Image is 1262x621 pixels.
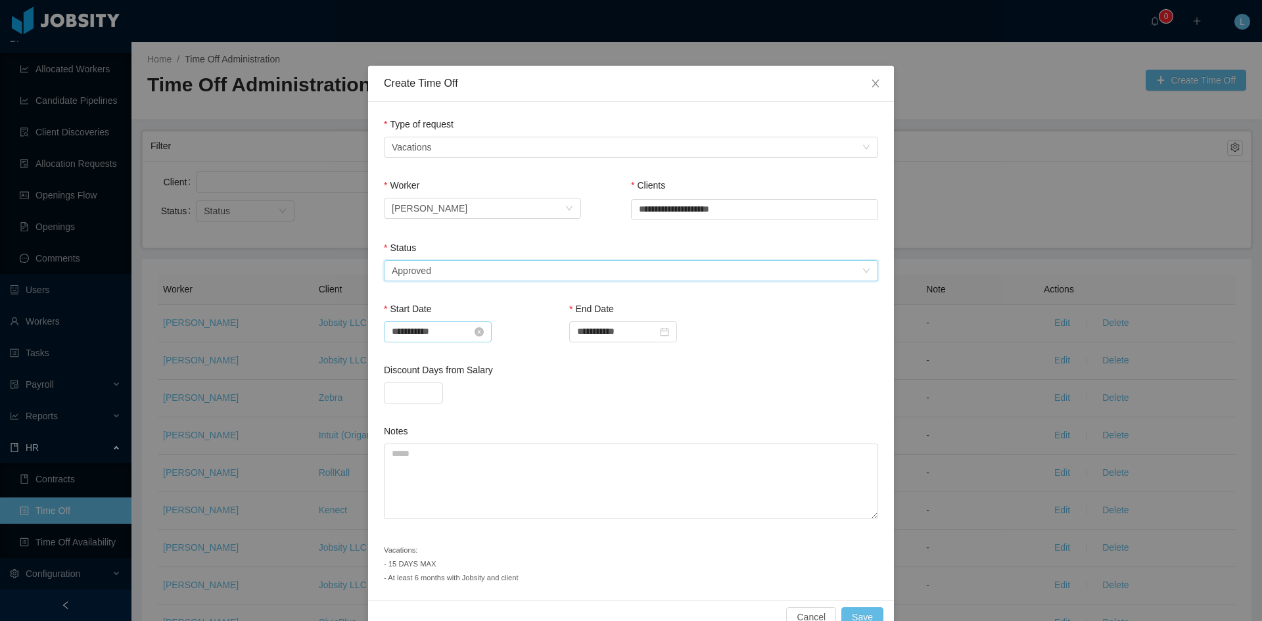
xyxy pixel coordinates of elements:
label: Type of request [384,119,454,129]
textarea: Notes [384,444,878,519]
div: Vacations [392,137,431,157]
label: End Date [569,304,614,314]
label: Notes [384,426,408,436]
button: Close [857,66,894,103]
div: Victor Oliveira [392,198,467,218]
input: Discount Days from Salary [385,383,442,403]
i: icon: close [870,78,881,89]
label: Start Date [384,304,431,314]
label: Discount Days from Salary [384,365,493,375]
div: Approved [392,261,431,281]
label: Worker [384,180,419,191]
label: Clients [631,180,665,191]
i: icon: close-circle [475,327,484,336]
label: Status [384,242,416,253]
small: Vacations: - 15 DAYS MAX - At least 6 months with Jobsity and client [384,546,519,582]
div: Create Time Off [384,76,878,91]
i: icon: calendar [660,327,669,336]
